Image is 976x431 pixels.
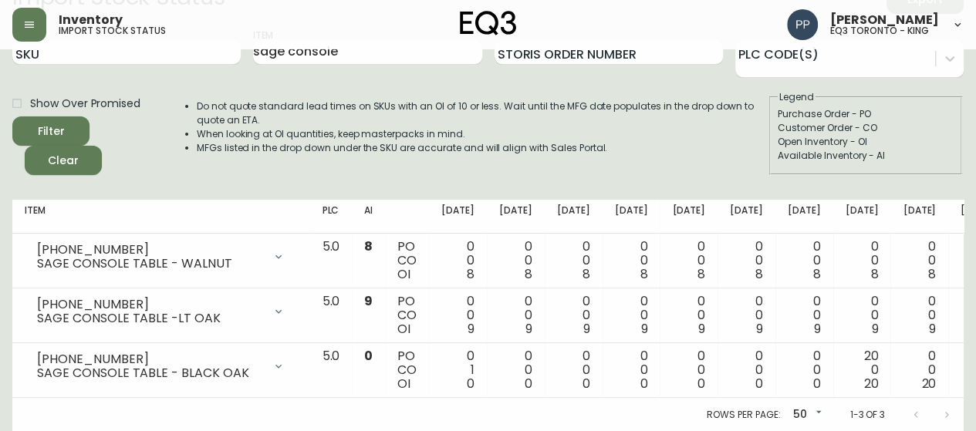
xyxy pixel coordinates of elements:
button: Clear [25,146,102,175]
p: Rows per page: [707,408,780,422]
span: 8 [813,265,821,283]
div: Available Inventory - AI [778,149,954,163]
div: 0 0 [846,295,879,336]
div: [PHONE_NUMBER] [37,243,263,257]
span: Inventory [59,14,123,26]
div: Purchase Order - PO [778,107,954,121]
div: 0 0 [441,240,474,281]
div: PO CO [397,349,417,391]
div: Filter [38,122,65,141]
div: 0 0 [788,295,821,336]
div: 0 0 [499,349,532,391]
div: 0 0 [499,240,532,281]
div: 0 0 [672,349,705,391]
th: [DATE] [487,200,545,234]
th: [DATE] [718,200,775,234]
li: MFGs listed in the drop down under the SKU are accurate and will align with Sales Portal. [197,141,768,155]
th: [DATE] [429,200,487,234]
h5: import stock status [59,26,166,35]
div: Open Inventory - OI [778,135,954,149]
div: [PHONE_NUMBER] [37,352,263,366]
img: 93ed64739deb6bac3372f15ae91c6632 [787,9,818,40]
span: Clear [37,151,89,170]
div: PO CO [397,240,417,281]
h5: eq3 toronto - king [830,26,929,35]
td: 5.0 [309,288,352,343]
span: 8 [755,265,763,283]
span: 9 [364,292,373,310]
span: 8 [870,265,878,283]
th: Item [12,200,309,234]
p: 1-3 of 3 [849,408,885,422]
th: AI [352,200,385,234]
div: 20 0 [846,349,879,391]
div: 0 0 [730,349,763,391]
span: 8 [525,265,532,283]
div: 0 0 [615,295,648,336]
span: [PERSON_NAME] [830,14,939,26]
div: 0 0 [557,349,590,391]
div: 0 0 [788,349,821,391]
div: 0 0 [672,240,705,281]
span: 0 [364,347,373,365]
span: 0 [640,375,647,392]
th: [DATE] [603,200,660,234]
div: 0 0 [903,240,936,281]
div: 0 0 [730,295,763,336]
div: Customer Order - CO [778,121,954,135]
span: 8 [697,265,705,283]
span: 0 [755,375,763,392]
div: [PHONE_NUMBER] [37,298,263,311]
li: Do not quote standard lead times on SKUs with an OI of 10 or less. Wait until the MFG date popula... [197,99,768,127]
div: 0 0 [615,349,648,391]
div: SAGE CONSOLE TABLE - BLACK OAK [37,366,263,380]
div: [PHONE_NUMBER]SAGE CONSOLE TABLE - WALNUT [25,240,297,274]
span: 0 [583,375,590,392]
span: 8 [640,265,647,283]
div: 0 0 [672,295,705,336]
span: 20 [863,375,878,392]
td: 5.0 [309,343,352,398]
img: logo [460,11,517,35]
div: SAGE CONSOLE TABLE - WALNUT [37,257,263,271]
div: 0 0 [557,240,590,281]
th: [DATE] [545,200,603,234]
div: [PHONE_NUMBER]SAGE CONSOLE TABLE -LT OAK [25,295,297,328]
span: 0 [525,375,532,392]
div: 0 0 [499,295,532,336]
span: Show Over Promised [30,96,140,112]
div: 0 0 [903,349,936,391]
span: 20 [921,375,936,392]
span: 9 [814,320,821,338]
span: 0 [697,375,705,392]
span: 9 [640,320,647,338]
div: PO CO [397,295,417,336]
div: 0 0 [730,240,763,281]
th: [DATE] [833,200,891,234]
span: 9 [525,320,532,338]
span: 8 [364,237,373,255]
span: 9 [468,320,474,338]
span: 8 [928,265,936,283]
span: 9 [929,320,936,338]
span: OI [397,375,410,392]
span: OI [397,320,410,338]
div: 0 0 [846,240,879,281]
th: [DATE] [660,200,718,234]
div: 0 0 [615,240,648,281]
span: 9 [756,320,763,338]
div: SAGE CONSOLE TABLE -LT OAK [37,311,263,325]
div: 50 [786,402,825,428]
div: 0 1 [441,349,474,391]
span: 8 [583,265,590,283]
span: 0 [813,375,821,392]
div: 0 0 [788,240,821,281]
span: 9 [698,320,705,338]
td: 5.0 [309,234,352,288]
span: 9 [871,320,878,338]
span: 8 [467,265,474,283]
div: 0 0 [441,295,474,336]
div: 0 0 [903,295,936,336]
span: OI [397,265,410,283]
span: 0 [467,375,474,392]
